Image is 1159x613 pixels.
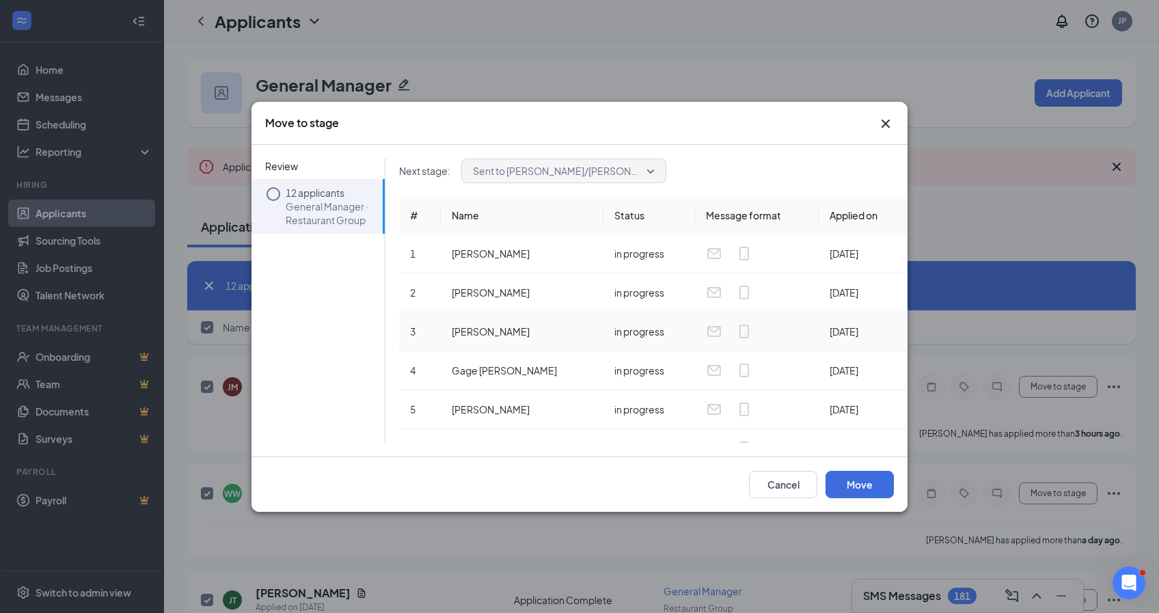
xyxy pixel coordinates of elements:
td: [PERSON_NAME] [441,429,603,468]
svg: Email [706,323,722,340]
td: [PERSON_NAME] [441,273,603,312]
td: in progress [603,390,695,429]
th: Message format [695,197,819,234]
p: General Manager · Restaurant Group [286,200,378,227]
button: Move [826,471,894,498]
svg: Email [706,284,722,301]
span: 5 [410,403,415,416]
svg: Email [706,245,722,262]
span: 6 [410,442,415,454]
td: in progress [603,429,695,468]
svg: Email [706,362,722,379]
td: [PERSON_NAME] [441,390,603,429]
td: in progress [603,273,695,312]
span: Review [251,159,385,174]
svg: Email [706,401,722,418]
th: Name [441,197,603,234]
svg: Cross [877,115,894,132]
td: [DATE] [819,273,908,312]
th: Status [603,197,695,234]
span: 1 [410,247,415,260]
button: Close [877,115,894,132]
iframe: Intercom live chat [1113,567,1145,599]
td: in progress [603,312,695,351]
td: [DATE] [819,312,908,351]
svg: Email [706,440,722,457]
button: Cancel [749,471,817,498]
td: [DATE] [819,234,908,273]
th: # [399,197,441,234]
span: 3 [410,325,415,338]
td: [DATE] [819,429,908,468]
span: 2 [410,286,415,299]
svg: MobileSms [736,245,752,262]
p: Next stage : [399,164,450,178]
svg: MobileSms [736,401,752,418]
svg: Circle [265,186,282,202]
th: Applied on [819,197,908,234]
td: in progress [603,234,695,273]
span: 4 [410,364,415,377]
h3: Move to stage [265,115,339,131]
td: [PERSON_NAME] [441,312,603,351]
td: [PERSON_NAME] [441,234,603,273]
svg: MobileSms [736,323,752,340]
td: [DATE] [819,390,908,429]
p: 12 applicants [286,186,378,200]
td: [DATE] [819,351,908,390]
svg: MobileSms [736,284,752,301]
svg: MobileSms [736,362,752,379]
td: Gage [PERSON_NAME] [441,351,603,390]
td: in progress [603,351,695,390]
svg: MobileSms [736,440,752,457]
